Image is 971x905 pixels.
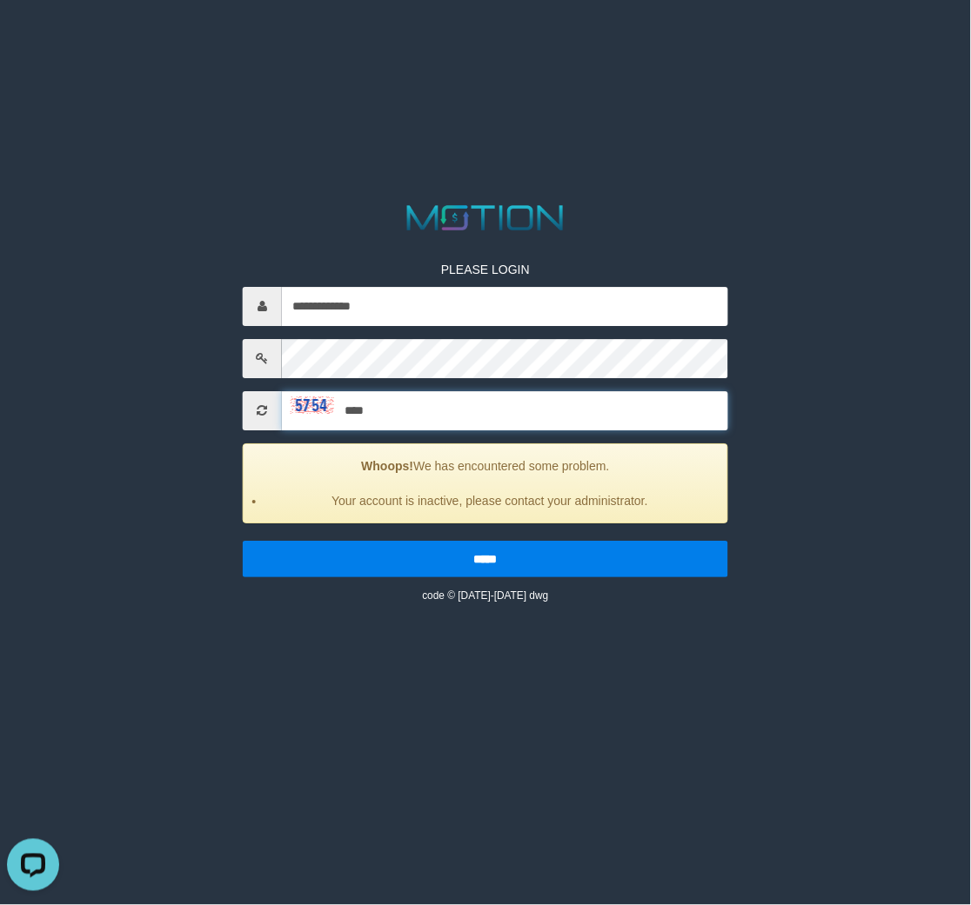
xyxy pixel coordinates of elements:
img: captcha [291,396,334,414]
img: MOTION_logo.png [400,201,570,235]
div: We has encountered some problem. [243,443,728,523]
p: PLEASE LOGIN [243,261,728,278]
li: Your account is inactive, please contact your administrator. [265,492,714,509]
button: Open LiveChat chat widget [7,7,59,59]
small: code © [DATE]-[DATE] dwg [422,589,548,602]
strong: Whoops! [361,459,413,473]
